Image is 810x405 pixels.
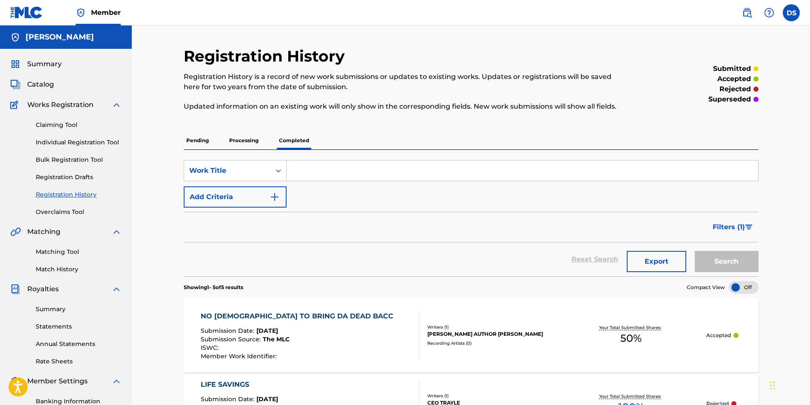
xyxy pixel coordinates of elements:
div: Help [761,4,778,21]
div: NO [DEMOGRAPHIC_DATA] TO BRING DA DEAD BACC [201,311,398,321]
img: Top Rightsholder [76,8,86,18]
a: Matching Tool [36,247,122,256]
img: 9d2ae6d4665cec9f34b9.svg [270,192,280,202]
a: Public Search [739,4,756,21]
div: [PERSON_NAME] AUTHOR [PERSON_NAME] [427,330,556,338]
p: Your Total Submitted Shares: [599,393,663,399]
span: Submission Date : [201,395,256,403]
img: Matching [10,227,21,237]
div: Writers ( 1 ) [427,393,556,399]
p: submitted [713,64,751,74]
div: Writers ( 1 ) [427,324,556,330]
button: Filters (1) [708,217,759,238]
img: Works Registration [10,100,21,110]
p: Registration History is a record of new work submissions or updates to existing works. Updates or... [184,72,626,92]
h5: Divino Stuart [26,32,94,42]
img: help [764,8,774,18]
span: Catalog [27,79,54,90]
a: Individual Registration Tool [36,138,122,147]
a: Claiming Tool [36,121,122,129]
img: search [742,8,752,18]
div: LIFE SAVINGS [201,380,290,390]
span: Filters ( 1 ) [713,222,745,232]
h2: Registration History [184,47,349,66]
img: Catalog [10,79,20,90]
span: Submission Source : [201,335,263,343]
span: [DATE] [256,327,278,335]
a: SummarySummary [10,59,62,69]
img: Summary [10,59,20,69]
span: Submission Date : [201,327,256,335]
span: The MLC [263,335,290,343]
a: Bulk Registration Tool [36,155,122,164]
a: Rate Sheets [36,357,122,366]
span: Member [91,8,121,17]
a: Annual Statements [36,340,122,349]
span: Royalties [27,284,59,294]
span: 50 % [620,331,642,346]
a: Summary [36,305,122,314]
a: NO [DEMOGRAPHIC_DATA] TO BRING DA DEAD BACCSubmission Date:[DATE]Submission Source:The MLCISWC:Me... [184,298,759,372]
span: ISWC : [201,344,221,352]
img: expand [111,376,122,386]
img: Member Settings [10,376,20,386]
span: Matching [27,227,60,237]
p: rejected [719,84,751,94]
div: Drag [770,373,775,398]
span: Member Settings [27,376,88,386]
img: Royalties [10,284,20,294]
p: Showing 1 - 5 of 5 results [184,284,243,291]
div: User Menu [783,4,800,21]
p: accepted [717,74,751,84]
p: Accepted [706,332,731,339]
button: Export [627,251,686,272]
button: Add Criteria [184,186,287,208]
img: expand [111,227,122,237]
p: superseded [708,94,751,104]
p: Processing [227,132,261,149]
p: Completed [276,132,312,149]
span: Summary [27,59,62,69]
span: Compact View [687,284,725,291]
div: Recording Artists ( 0 ) [427,340,556,346]
img: expand [111,284,122,294]
img: MLC Logo [10,6,43,19]
a: Overclaims Tool [36,208,122,217]
a: Statements [36,322,122,331]
p: Your Total Submitted Shares: [599,324,663,331]
img: filter [745,225,753,230]
span: Works Registration [27,100,94,110]
form: Search Form [184,160,759,276]
iframe: Resource Center [786,269,810,337]
p: Pending [184,132,211,149]
div: Work Title [189,166,266,176]
span: Member Work Identifier : [201,352,279,360]
a: Registration Drafts [36,173,122,182]
p: Updated information on an existing work will only show in the corresponding fields. New work subm... [184,101,626,112]
a: Registration History [36,190,122,199]
img: Accounts [10,32,20,42]
iframe: Chat Widget [767,364,810,405]
a: Match History [36,265,122,274]
img: expand [111,100,122,110]
a: CatalogCatalog [10,79,54,90]
span: [DATE] [256,395,278,403]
